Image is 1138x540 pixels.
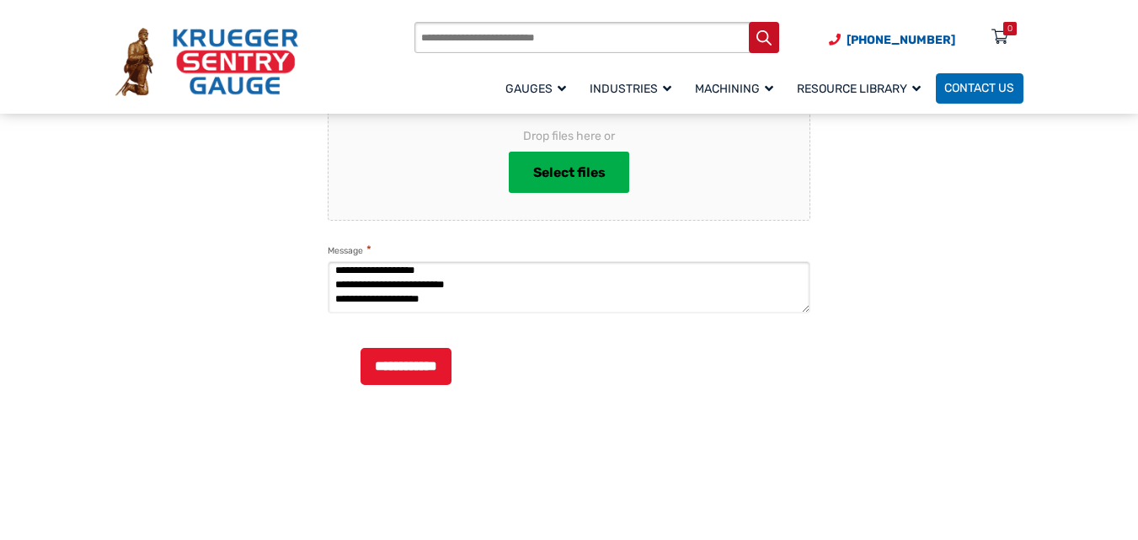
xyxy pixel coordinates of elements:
[328,243,371,259] label: Message
[695,82,773,96] span: Machining
[497,71,581,105] a: Gauges
[829,31,955,49] a: Phone Number (920) 434-8860
[590,82,671,96] span: Industries
[1007,22,1012,35] div: 0
[936,73,1023,104] a: Contact Us
[687,71,788,105] a: Machining
[355,127,783,145] span: Drop files here or
[944,82,1014,96] span: Contact Us
[847,33,955,47] span: [PHONE_NUMBER]
[581,71,687,105] a: Industries
[509,152,629,194] button: select files, file
[505,82,566,96] span: Gauges
[797,82,921,96] span: Resource Library
[788,71,936,105] a: Resource Library
[115,28,298,95] img: Krueger Sentry Gauge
